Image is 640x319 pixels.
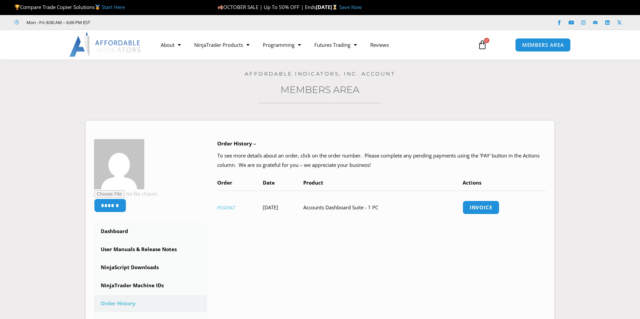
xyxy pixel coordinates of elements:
a: MEMBERS AREA [515,38,571,52]
a: Reviews [364,37,396,52]
a: NinjaScript Downloads [94,259,207,276]
img: 🏆 [15,5,20,10]
img: ⌛ [332,5,337,10]
span: Actions [463,179,481,186]
a: Affordable Indicators, Inc. Account [245,71,396,77]
span: Order [217,179,232,186]
span: Date [263,179,275,186]
a: Invoice order number 532847 [463,201,499,214]
span: Compare Trade Copier Solutions [14,4,125,10]
a: Save Now [339,4,362,10]
a: Members Area [281,84,359,95]
span: MEMBERS AREA [522,42,564,47]
a: View order number 532847 [217,205,236,210]
a: Futures Trading [308,37,364,52]
span: Product [303,179,323,186]
a: Order History [94,295,207,312]
a: Programming [256,37,308,52]
a: NinjaTrader Products [187,37,256,52]
span: OCTOBER SALE | Up To 50% OFF | Ends [218,4,316,10]
a: NinjaTrader Machine IDs [94,277,207,294]
strong: [DATE] [316,4,339,10]
img: LogoAI | Affordable Indicators – NinjaTrader [69,33,141,57]
p: To see more details about an order, click on the order number. Please complete any pending paymen... [217,151,546,170]
img: 0b1c30bee7b1e85dc1f05b27ec439bb5c6750e814ce2c704b7a0297358e21c22 [94,139,144,189]
time: [DATE] [263,204,278,211]
span: Mon - Fri: 8:00 AM – 6:00 PM EST [25,18,90,26]
nav: Menu [154,37,470,52]
span: 0 [484,38,489,43]
a: Start Here [102,4,125,10]
a: About [154,37,187,52]
td: Accounts Dashboard Suite - 1 PC [303,191,463,224]
iframe: Customer reviews powered by Trustpilot [99,19,200,26]
img: 🍂 [218,5,223,10]
a: Dashboard [94,223,207,240]
a: User Manuals & Release Notes [94,241,207,258]
a: 0 [468,35,497,55]
img: 🥇 [95,5,100,10]
b: Order History – [217,140,256,147]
